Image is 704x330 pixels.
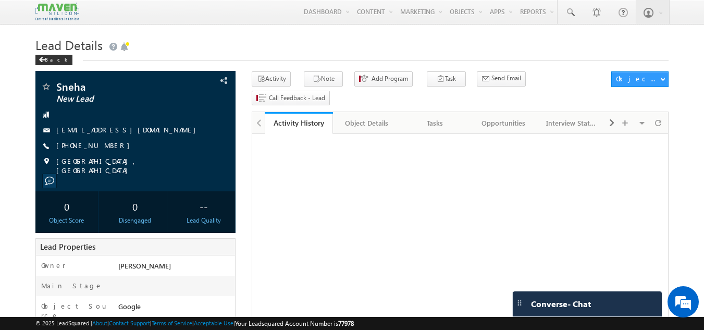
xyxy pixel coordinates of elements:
span: Lead Properties [40,241,95,252]
button: Call Feedback - Lead [252,91,330,106]
div: Opportunities [478,117,528,129]
a: Activity History [265,112,333,134]
div: Back [35,55,72,65]
span: New Lead [56,94,180,104]
div: Object Actions [616,74,660,83]
div: 0 [38,197,96,216]
img: carter-drag [515,299,524,307]
span: Converse - Chat [531,299,591,309]
div: Lead Quality [175,216,232,225]
a: Terms of Service [152,320,192,326]
button: Task [427,71,466,87]
span: Lead Details [35,36,103,53]
span: Your Leadsquared Account Number is [235,320,354,327]
div: Object Score [38,216,96,225]
a: Acceptable Use [194,320,233,326]
span: [PERSON_NAME] [118,261,171,270]
label: Owner [41,261,66,270]
div: 0 [106,197,164,216]
label: Main Stage [41,281,103,290]
span: [PHONE_NUMBER] [56,141,135,151]
div: Activity History [273,118,325,128]
a: Contact Support [109,320,150,326]
div: Tasks [410,117,460,129]
a: Tasks [401,112,470,134]
span: Add Program [372,74,408,83]
span: © 2025 LeadSquared | | | | | [35,319,354,328]
a: [EMAIL_ADDRESS][DOMAIN_NAME] [56,125,201,134]
button: Note [304,71,343,87]
span: Send Email [491,74,521,83]
span: Call Feedback - Lead [269,93,325,103]
img: Custom Logo [35,3,79,21]
div: Google [116,301,236,316]
label: Object Source [41,301,108,320]
span: Sneha [56,81,180,92]
span: 77978 [338,320,354,327]
div: -- [175,197,232,216]
button: Object Actions [611,71,669,87]
span: [GEOGRAPHIC_DATA], [GEOGRAPHIC_DATA] [56,156,218,175]
a: About [92,320,107,326]
a: Opportunities [470,112,538,134]
a: Back [35,54,78,63]
button: Activity [252,71,291,87]
div: Interview Status [546,117,597,129]
button: Add Program [354,71,413,87]
div: Object Details [341,117,392,129]
button: Send Email [477,71,526,87]
a: Object Details [333,112,401,134]
a: Interview Status [538,112,606,134]
div: Disengaged [106,216,164,225]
